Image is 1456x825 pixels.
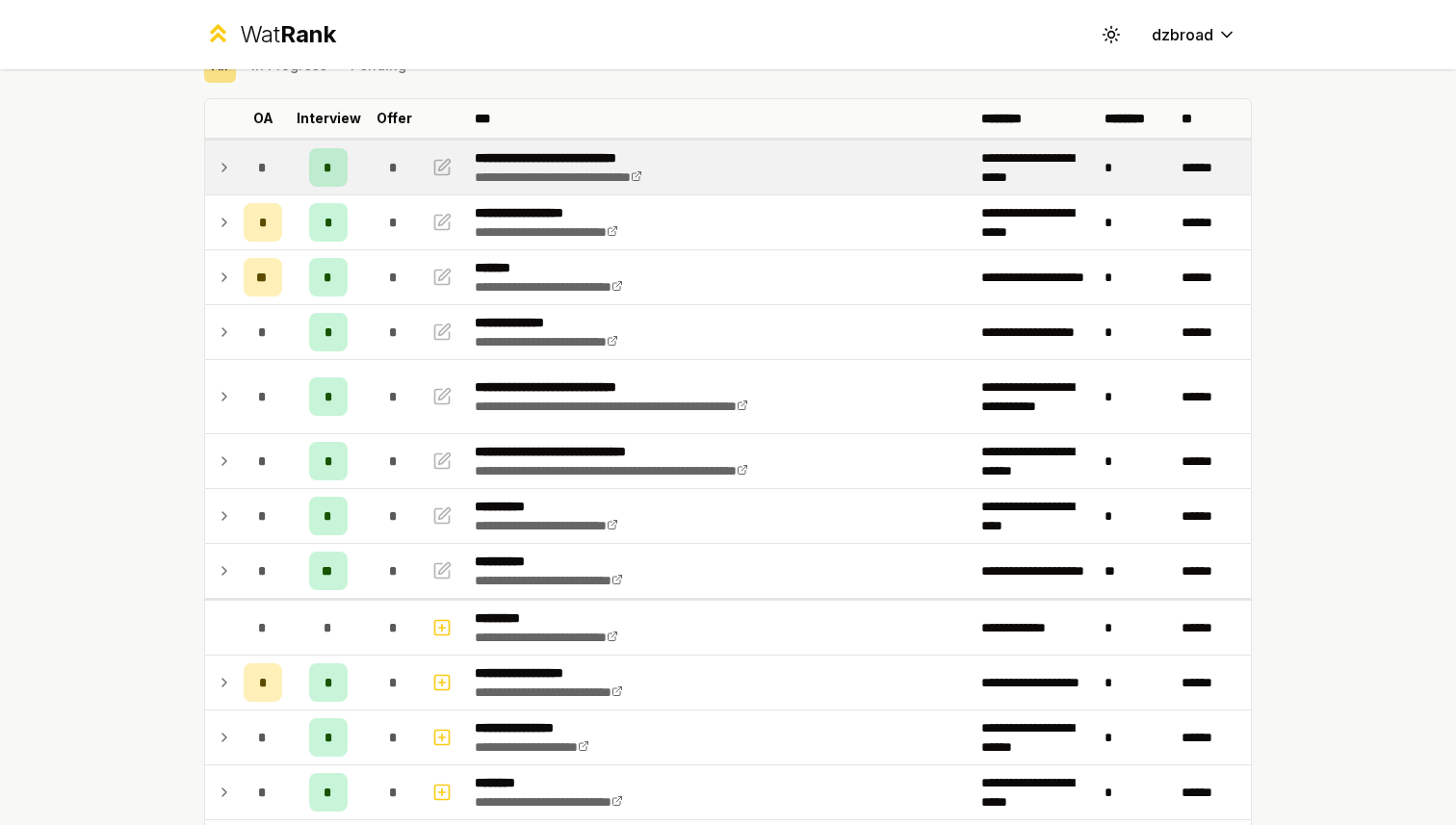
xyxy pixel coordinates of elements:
[240,19,336,50] div: Wat
[297,109,361,128] p: Interview
[204,19,336,50] a: WatRank
[253,109,273,128] p: OA
[1136,17,1252,52] button: dzbroad
[1152,23,1213,46] span: dzbroad
[280,20,336,48] span: Rank
[377,109,412,128] p: Offer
